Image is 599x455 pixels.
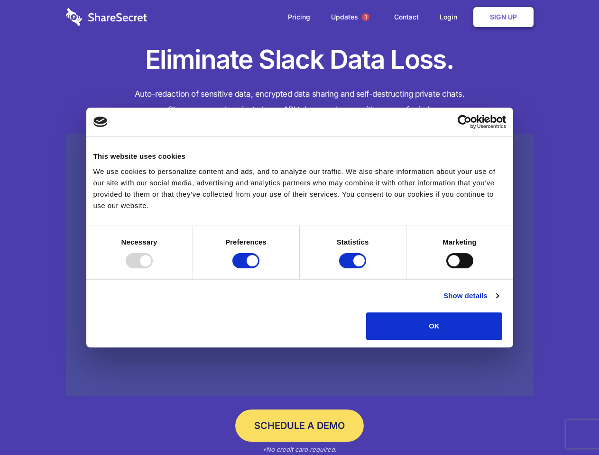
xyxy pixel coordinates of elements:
strong: Preferences [225,238,267,246]
div: We use cookies to personalize content and ads, and to analyze our traffic. We also share informat... [93,166,506,211]
a: Contact [385,2,428,32]
a: Schedule a Demo [235,409,364,442]
strong: Necessary [121,238,157,246]
div: This website uses cookies [93,151,506,162]
a: Usercentrics Cookiebot - opens in a new window [423,115,506,129]
h4: Auto-redaction of sensitive data, encrypted data sharing and self-destructing private chats. Shar... [66,86,534,118]
img: logo [93,117,108,127]
a: Wistia video thumbnail [66,134,534,397]
em: *No credit card required. [262,446,337,453]
button: OK [366,312,502,340]
a: Sign Up [473,7,534,27]
a: Login [430,2,471,32]
a: Show details [443,290,498,301]
a: Pricing [278,2,320,32]
h1: Eliminate Slack Data Loss. [66,43,534,77]
img: logo-wordmark-white-trans-d4663122ce5f474addd5e946df7df03e33cb6a1c49d2221995e7729f52c070b2.svg [66,8,147,26]
strong: Marketing [442,238,477,246]
span: 1 [362,13,369,21]
strong: Statistics [337,238,369,246]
